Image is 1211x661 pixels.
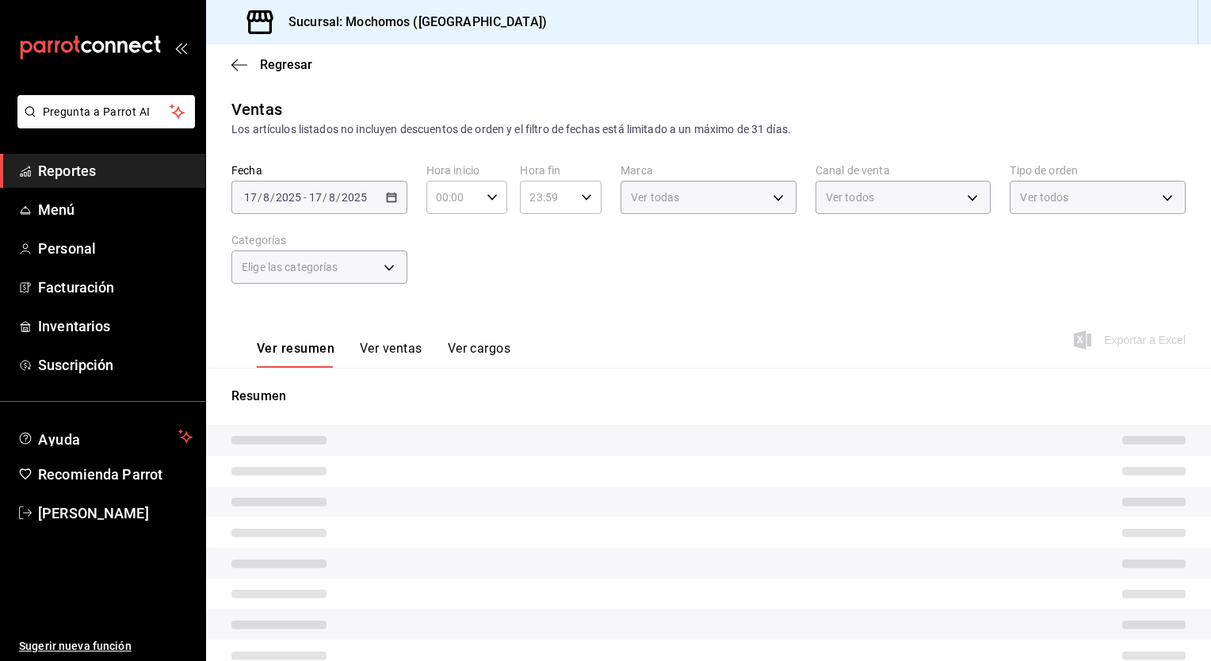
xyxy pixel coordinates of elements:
[276,13,547,32] h3: Sucursal: Mochomos ([GEOGRAPHIC_DATA])
[426,165,508,176] label: Hora inicio
[448,341,511,368] button: Ver cargos
[826,189,874,205] span: Ver todos
[38,160,193,181] span: Reportes
[38,199,193,220] span: Menú
[257,341,334,368] button: Ver resumen
[275,191,302,204] input: ----
[258,191,262,204] span: /
[1010,165,1186,176] label: Tipo de orden
[270,191,275,204] span: /
[323,191,327,204] span: /
[11,115,195,132] a: Pregunta a Parrot AI
[38,315,193,337] span: Inventarios
[38,427,172,446] span: Ayuda
[38,277,193,298] span: Facturación
[231,121,1186,138] div: Los artículos listados no incluyen descuentos de orden y el filtro de fechas está limitado a un m...
[174,41,187,54] button: open_drawer_menu
[308,191,323,204] input: --
[231,97,282,121] div: Ventas
[242,259,338,275] span: Elige las categorías
[262,191,270,204] input: --
[816,165,991,176] label: Canal de venta
[38,238,193,259] span: Personal
[17,95,195,128] button: Pregunta a Parrot AI
[231,165,407,176] label: Fecha
[38,502,193,524] span: [PERSON_NAME]
[231,235,407,246] label: Categorías
[231,57,312,72] button: Regresar
[621,165,797,176] label: Marca
[243,191,258,204] input: --
[38,354,193,376] span: Suscripción
[19,638,193,655] span: Sugerir nueva función
[38,464,193,485] span: Recomienda Parrot
[260,57,312,72] span: Regresar
[341,191,368,204] input: ----
[336,191,341,204] span: /
[304,191,307,204] span: -
[360,341,422,368] button: Ver ventas
[231,387,1186,406] p: Resumen
[520,165,602,176] label: Hora fin
[328,191,336,204] input: --
[1020,189,1068,205] span: Ver todos
[43,104,170,120] span: Pregunta a Parrot AI
[257,341,510,368] div: navigation tabs
[631,189,679,205] span: Ver todas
